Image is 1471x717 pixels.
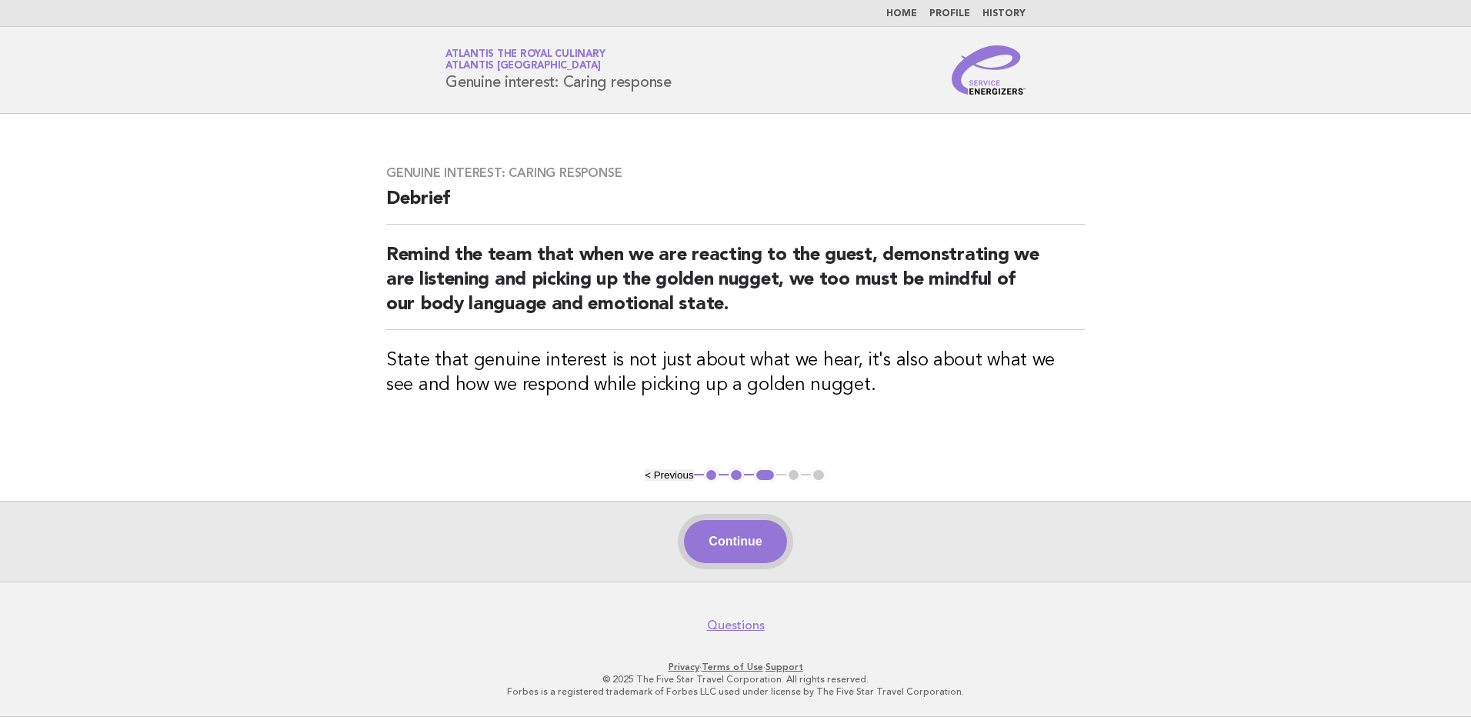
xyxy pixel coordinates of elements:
[766,662,803,672] a: Support
[707,618,765,633] a: Questions
[704,468,719,483] button: 1
[386,243,1085,330] h2: Remind the team that when we are reacting to the guest, demonstrating we are listening and pickin...
[445,50,672,90] h1: Genuine interest: Caring response
[445,49,605,71] a: Atlantis the Royal CulinaryAtlantis [GEOGRAPHIC_DATA]
[669,662,699,672] a: Privacy
[386,348,1085,398] h3: State that genuine interest is not just about what we hear, it's also about what we see and how w...
[886,9,917,18] a: Home
[929,9,970,18] a: Profile
[445,62,601,72] span: Atlantis [GEOGRAPHIC_DATA]
[386,187,1085,225] h2: Debrief
[645,469,693,481] button: < Previous
[684,520,786,563] button: Continue
[386,165,1085,181] h3: Genuine interest: Caring response
[952,45,1026,95] img: Service Energizers
[265,673,1206,685] p: © 2025 The Five Star Travel Corporation. All rights reserved.
[702,662,763,672] a: Terms of Use
[729,468,744,483] button: 2
[982,9,1026,18] a: History
[754,468,776,483] button: 3
[265,685,1206,698] p: Forbes is a registered trademark of Forbes LLC used under license by The Five Star Travel Corpora...
[265,661,1206,673] p: · ·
